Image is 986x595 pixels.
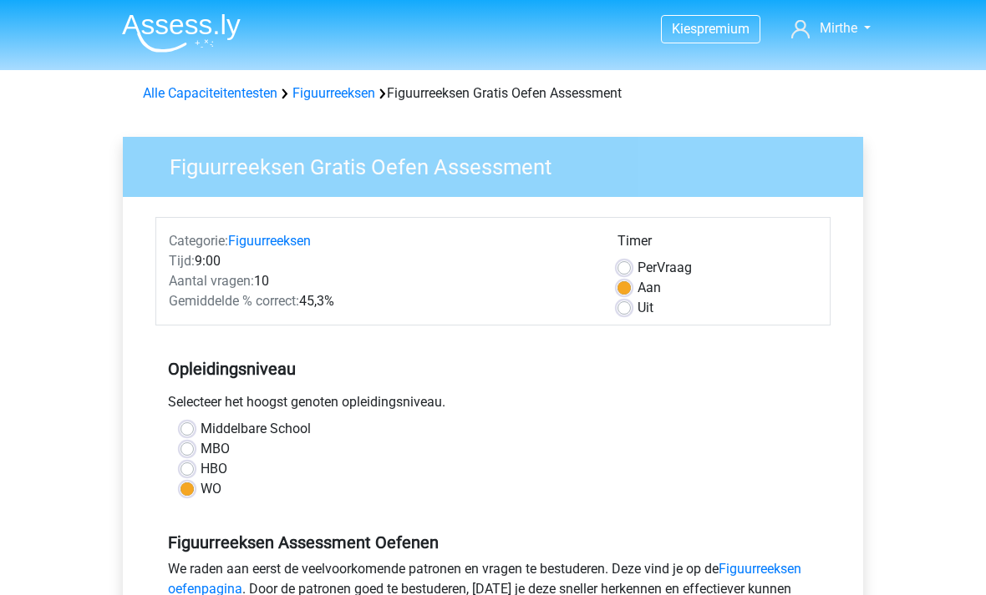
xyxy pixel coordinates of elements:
[169,293,299,309] span: Gemiddelde % correct:
[662,18,760,40] a: Kiespremium
[820,20,857,36] span: Mirthe
[292,85,375,101] a: Figuurreeksen
[155,392,831,419] div: Selecteer het hoogst genoten opleidingsniveau.
[638,278,661,298] label: Aan
[156,271,605,291] div: 10
[201,439,230,459] label: MBO
[156,291,605,311] div: 45,3%
[785,18,877,38] a: Mirthe
[122,13,241,53] img: Assessly
[136,83,850,103] div: Figuurreeksen Gratis Oefen Assessment
[143,85,277,101] a: Alle Capaciteitentesten
[618,231,817,258] div: Timer
[169,233,228,249] span: Categorie:
[201,459,227,479] label: HBO
[150,148,851,180] h3: Figuurreeksen Gratis Oefen Assessment
[169,253,195,269] span: Tijd:
[638,298,653,318] label: Uit
[168,532,818,552] h5: Figuurreeksen Assessment Oefenen
[168,352,818,386] h5: Opleidingsniveau
[169,273,254,289] span: Aantal vragen:
[228,233,311,249] a: Figuurreeksen
[201,479,221,499] label: WO
[638,258,692,278] label: Vraag
[156,251,605,271] div: 9:00
[697,21,750,37] span: premium
[672,21,697,37] span: Kies
[201,419,311,439] label: Middelbare School
[638,260,657,275] span: Per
